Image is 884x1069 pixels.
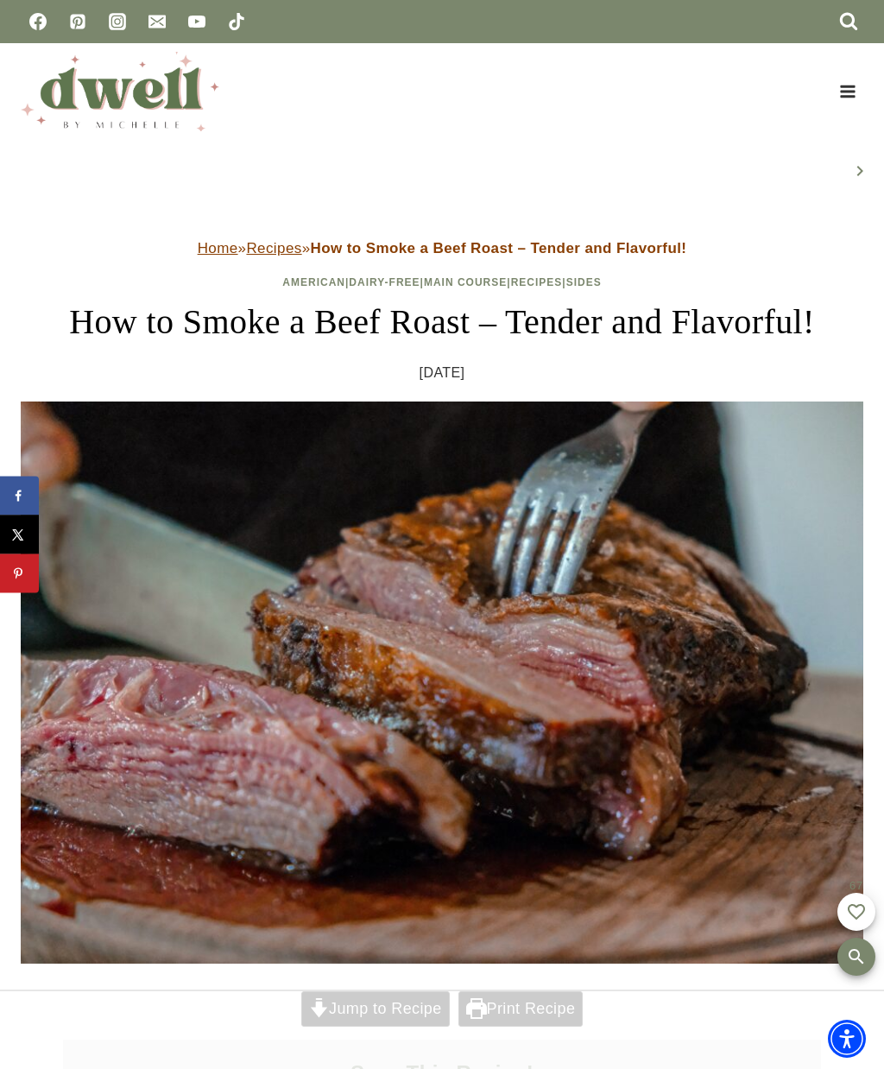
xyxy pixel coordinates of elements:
a: Recipes [246,240,301,256]
a: Instagram [100,4,135,39]
span: | | | | [282,276,601,288]
a: Sides [566,276,602,288]
button: Open menu [831,78,863,104]
div: Accessibility Menu [828,1020,866,1058]
h1: How to Smoke a Beef Roast – Tender and Flavorful! [21,296,863,348]
a: Home [198,240,238,256]
a: Facebook [21,4,55,39]
iframe: Advertisement [23,991,861,1069]
a: Main Course [424,276,507,288]
a: TikTok [219,4,254,39]
a: YouTube [180,4,214,39]
a: American [282,276,345,288]
time: [DATE] [420,362,465,384]
img: DWELL by michelle [21,52,219,131]
span: » » [198,240,687,256]
a: Dairy-Free [349,276,420,288]
a: Recipes [511,276,563,288]
a: Pinterest [60,4,95,39]
strong: How to Smoke a Beef Roast – Tender and Flavorful! [311,240,687,256]
a: Email [140,4,174,39]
